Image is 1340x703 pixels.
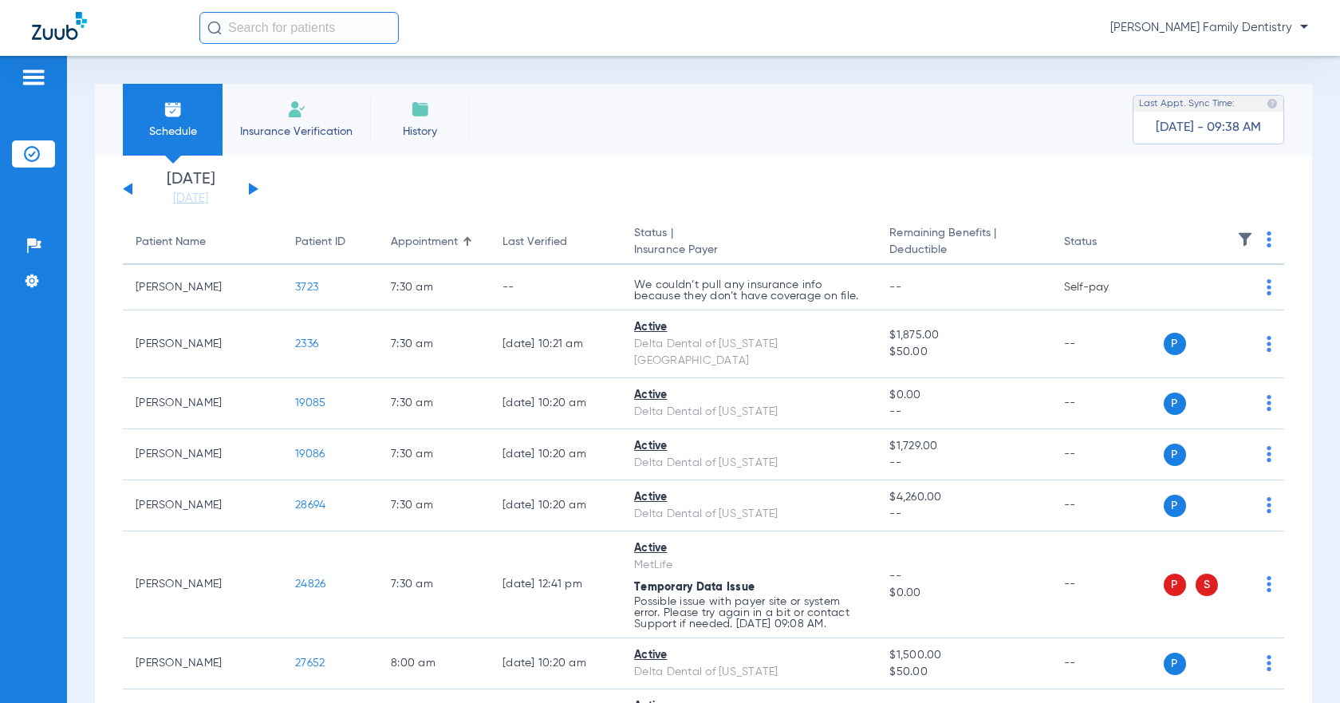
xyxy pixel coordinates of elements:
span: $4,260.00 [889,489,1038,506]
img: group-dot-blue.svg [1267,446,1271,462]
span: -- [889,404,1038,421]
div: Last Verified [503,234,609,251]
div: Delta Dental of [US_STATE][GEOGRAPHIC_DATA] [634,336,864,369]
img: group-dot-blue.svg [1267,279,1271,295]
div: Appointment [391,234,477,251]
img: Schedule [164,100,183,119]
span: 2336 [295,338,318,350]
div: Delta Dental of [US_STATE] [634,506,864,523]
span: Schedule [135,124,211,140]
td: [PERSON_NAME] [123,638,282,689]
p: Possible issue with payer site or system error. Please try again in a bit or contact Support if n... [634,596,864,630]
td: [DATE] 10:20 AM [490,429,621,480]
td: -- [1051,429,1159,480]
span: S [1196,574,1218,596]
img: group-dot-blue.svg [1267,576,1271,592]
img: group-dot-blue.svg [1267,395,1271,411]
div: Active [634,319,864,336]
div: Delta Dental of [US_STATE] [634,404,864,421]
span: 28694 [295,500,325,511]
span: P [1164,333,1186,355]
span: 19086 [295,448,325,460]
span: 24826 [295,579,325,590]
span: -- [889,455,1038,472]
p: We couldn’t pull any insurance info because they don’t have coverage on file. [634,279,864,302]
input: Search for patients [199,12,399,44]
img: filter.svg [1237,231,1253,247]
img: Search Icon [207,21,222,35]
td: 7:30 AM [378,480,490,531]
th: Status | [621,220,877,265]
td: -- [490,265,621,310]
div: Patient ID [295,234,345,251]
span: [PERSON_NAME] Family Dentistry [1110,20,1308,36]
span: $50.00 [889,344,1038,361]
td: 7:30 AM [378,378,490,429]
div: Patient Name [136,234,206,251]
span: History [382,124,458,140]
td: [DATE] 12:41 PM [490,531,621,638]
span: P [1164,574,1186,596]
span: $1,729.00 [889,438,1038,455]
span: Deductible [889,242,1038,259]
div: Active [634,438,864,455]
td: -- [1051,638,1159,689]
td: -- [1051,531,1159,638]
td: [DATE] 10:20 AM [490,480,621,531]
img: group-dot-blue.svg [1267,231,1271,247]
img: group-dot-blue.svg [1267,497,1271,513]
td: [PERSON_NAME] [123,531,282,638]
td: [PERSON_NAME] [123,310,282,378]
div: Active [634,540,864,557]
span: Insurance Verification [235,124,358,140]
div: Delta Dental of [US_STATE] [634,455,864,472]
div: Active [634,647,864,664]
td: -- [1051,480,1159,531]
span: Insurance Payer [634,242,864,259]
td: 7:30 AM [378,429,490,480]
span: $1,875.00 [889,327,1038,344]
li: [DATE] [143,172,238,207]
span: Temporary Data Issue [634,582,755,593]
td: [PERSON_NAME] [123,429,282,480]
td: [DATE] 10:20 AM [490,638,621,689]
span: 3723 [295,282,318,293]
div: Patient ID [295,234,365,251]
span: $0.00 [889,585,1038,602]
td: [PERSON_NAME] [123,378,282,429]
span: Last Appt. Sync Time: [1139,96,1235,112]
iframe: Chat Widget [1260,626,1340,703]
td: 8:00 AM [378,638,490,689]
span: -- [889,568,1038,585]
span: [DATE] - 09:38 AM [1156,120,1261,136]
td: -- [1051,310,1159,378]
span: -- [889,282,901,293]
div: Last Verified [503,234,567,251]
img: group-dot-blue.svg [1267,336,1271,352]
span: -- [889,506,1038,523]
div: Active [634,387,864,404]
span: $50.00 [889,664,1038,681]
img: hamburger-icon [21,68,46,87]
span: P [1164,653,1186,675]
td: [DATE] 10:21 AM [490,310,621,378]
span: P [1164,495,1186,517]
td: [DATE] 10:20 AM [490,378,621,429]
span: $1,500.00 [889,647,1038,664]
td: Self-pay [1051,265,1159,310]
div: Appointment [391,234,458,251]
div: Delta Dental of [US_STATE] [634,664,864,681]
img: last sync help info [1267,98,1278,109]
span: 19085 [295,397,325,409]
a: [DATE] [143,191,238,207]
th: Status [1051,220,1159,265]
div: Active [634,489,864,506]
td: [PERSON_NAME] [123,480,282,531]
img: History [411,100,430,119]
td: -- [1051,378,1159,429]
img: Manual Insurance Verification [287,100,306,119]
td: 7:30 AM [378,265,490,310]
td: [PERSON_NAME] [123,265,282,310]
td: 7:30 AM [378,310,490,378]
